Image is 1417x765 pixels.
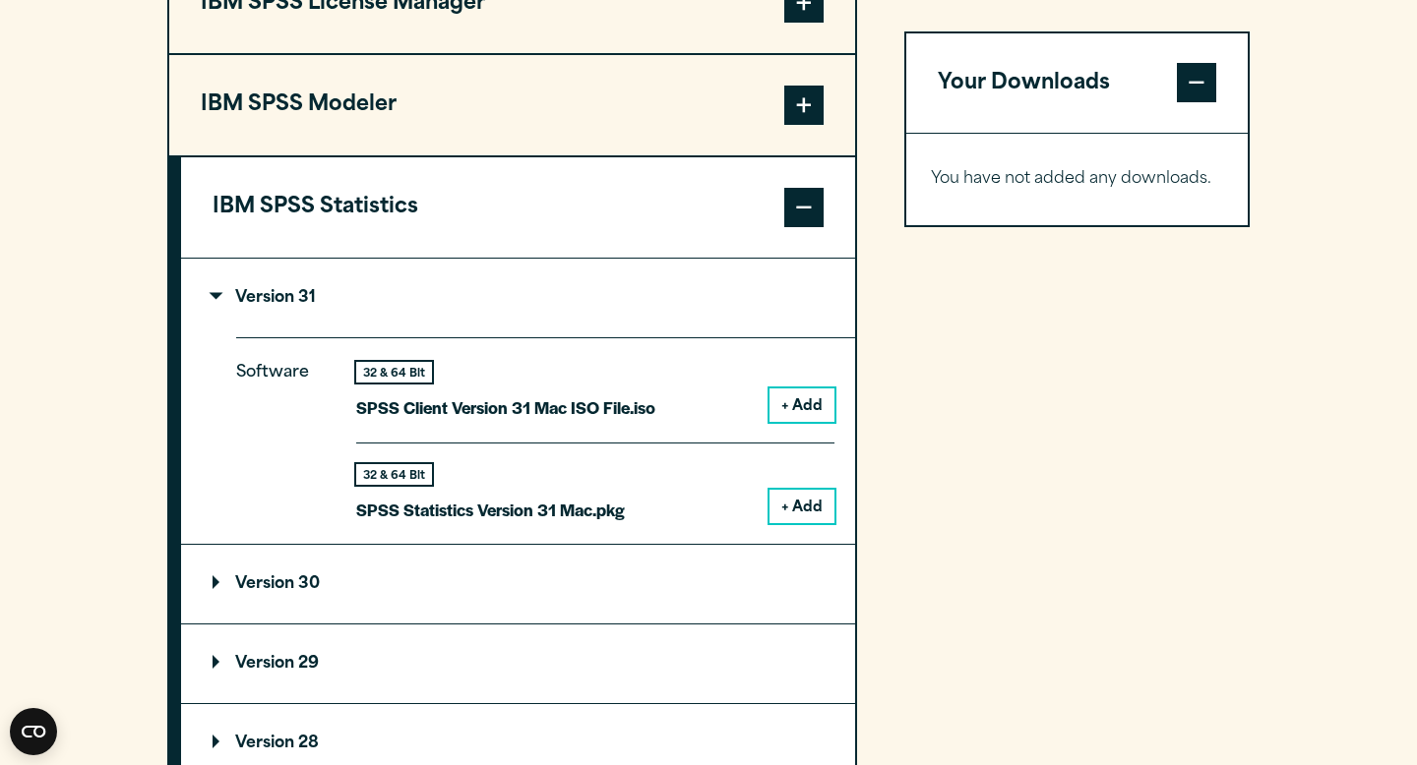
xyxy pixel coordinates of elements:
[181,545,855,623] summary: Version 30
[181,259,855,337] summary: Version 31
[169,55,855,155] button: IBM SPSS Modeler
[770,388,834,422] button: + Add
[213,576,320,592] p: Version 30
[181,157,855,258] button: IBM SPSS Statistics
[213,736,319,751] p: Version 28
[770,490,834,523] button: + Add
[213,656,319,672] p: Version 29
[356,464,432,485] div: 32 & 64 Bit
[906,33,1248,134] button: Your Downloads
[356,393,655,422] p: SPSS Client Version 31 Mac ISO File.iso
[181,624,855,703] summary: Version 29
[236,359,325,507] p: Software
[10,708,57,755] button: Open CMP widget
[906,134,1248,226] div: Your Downloads
[931,166,1223,195] p: You have not added any downloads.
[356,362,432,382] div: 32 & 64 Bit
[213,290,316,306] p: Version 31
[356,496,625,524] p: SPSS Statistics Version 31 Mac.pkg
